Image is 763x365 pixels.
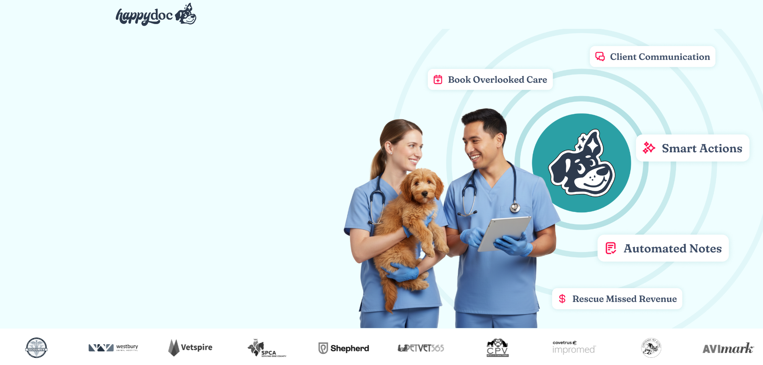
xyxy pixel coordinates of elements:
img: Woodlake [4,335,68,361]
img: Avimark [697,335,761,361]
img: VetSpire [158,335,222,361]
img: CPV [466,335,530,361]
img: Westbury [81,335,145,361]
a: home [109,1,197,28]
img: Cheyenne Pet Clinic [620,335,684,361]
img: SPCA [235,335,299,361]
img: Corvertrus Impromed [543,335,607,361]
img: Shepherd [312,335,376,361]
img: HappyDoc Logo: A happy dog with his ear up, listening. [116,3,197,26]
img: PetVet365 [389,335,453,361]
